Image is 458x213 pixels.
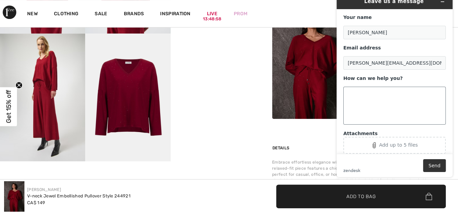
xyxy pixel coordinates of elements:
div: 13:48:58 [203,16,221,22]
img: V-Neck Jewel Embellished Pullover Style 244921. 6 [85,34,170,161]
a: Brands [124,11,144,18]
img: 1ère Avenue [3,5,16,19]
img: V-Neck Jewel Embellished Pullover Style 244921 [272,1,351,119]
div: Details [272,142,291,154]
span: Add to Bag [346,193,376,200]
div: Embrace effortless elegance with the [PERSON_NAME] pullover. This hip-length, relaxed-fit piece f... [272,159,442,190]
a: Clothing [54,11,78,18]
a: Prom [234,10,247,17]
a: Sale [95,11,107,18]
a: New [27,11,38,18]
a: Live13:48:58 [207,10,217,17]
span: Help [15,5,29,11]
button: Add to Bag [276,185,446,208]
img: V-Neck Jewel Embellished Pullover Style 244921 [4,181,24,212]
span: CA$ 149 [27,200,45,205]
img: Bag.svg [425,193,432,200]
div: V-neck Jewel Embellished Pullover Style 244921 [27,193,131,199]
a: [PERSON_NAME] [27,187,61,192]
span: Inspiration [160,11,190,18]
